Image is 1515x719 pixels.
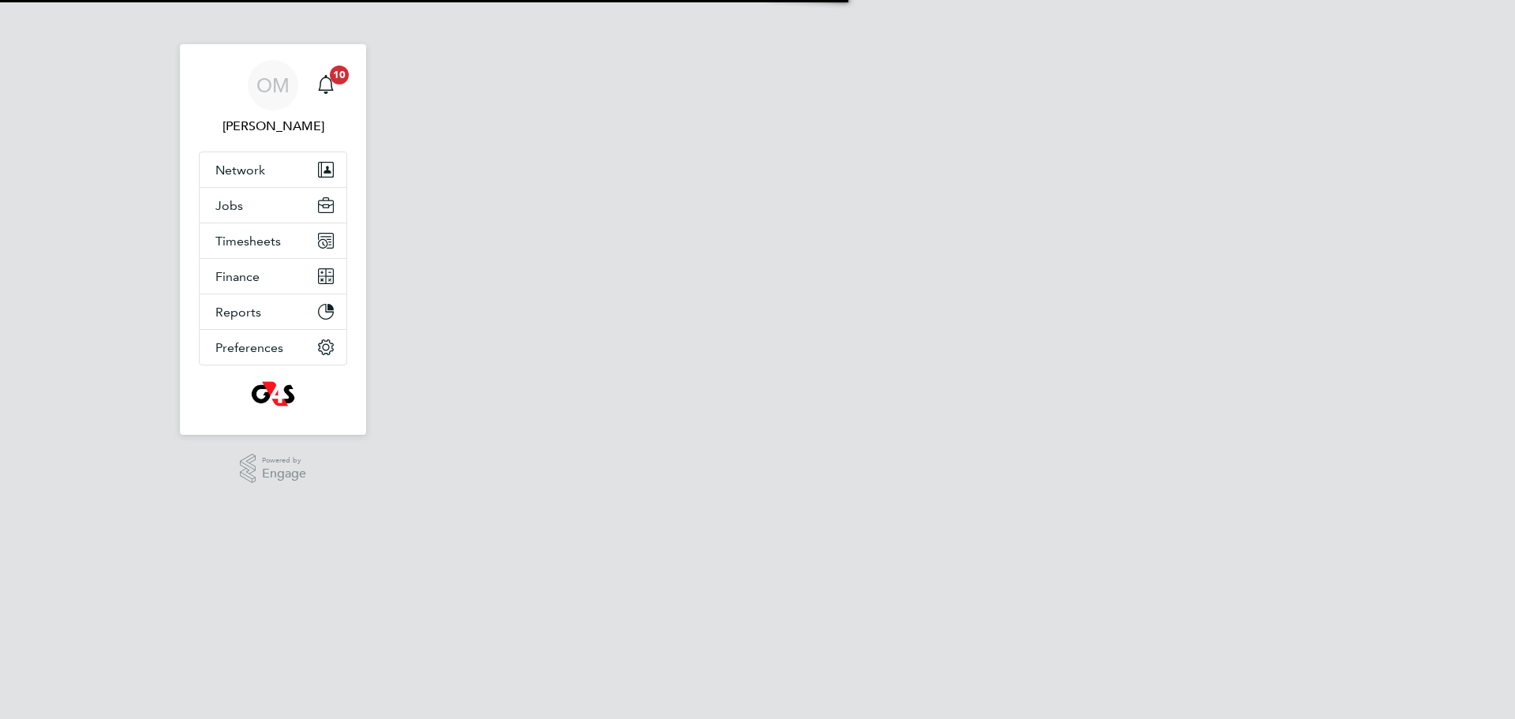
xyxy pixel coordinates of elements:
[330,66,349,84] span: 10
[256,75,290,95] span: OM
[215,269,260,284] span: Finance
[215,305,261,320] span: Reports
[200,223,346,258] button: Timesheets
[180,44,366,435] nav: Main navigation
[240,454,307,484] a: Powered byEngage
[199,381,347,406] a: Go to home page
[262,454,306,467] span: Powered by
[200,294,346,329] button: Reports
[199,117,347,136] span: Owen McWilliams
[200,259,346,294] button: Finance
[215,198,243,213] span: Jobs
[251,381,294,406] img: g4s1-logo-retina.png
[215,234,281,249] span: Timesheets
[215,340,283,355] span: Preferences
[310,60,342,110] a: 10
[200,330,346,365] button: Preferences
[262,467,306,481] span: Engage
[215,163,265,178] span: Network
[199,60,347,136] a: OM[PERSON_NAME]
[200,152,346,187] button: Network
[200,188,346,223] button: Jobs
